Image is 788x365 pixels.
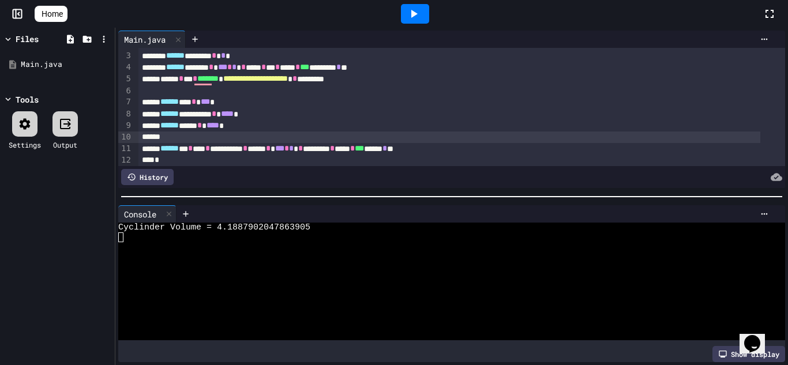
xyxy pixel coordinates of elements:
div: Show display [712,346,785,362]
iframe: chat widget [740,319,776,353]
div: Files [16,33,39,45]
div: Output [53,140,77,150]
div: 3 [118,50,133,62]
div: Tools [16,93,39,106]
span: Fold line [133,39,138,48]
div: History [121,169,174,185]
div: Main.java [21,59,111,70]
div: Console [118,208,162,220]
div: 8 [118,108,133,120]
div: 5 [118,73,133,85]
div: To enrich screen reader interactions, please activate Accessibility in Grammarly extension settings [138,24,785,202]
div: Console [118,205,177,223]
div: 11 [118,143,133,155]
span: Home [42,8,63,20]
a: Home [35,6,67,22]
div: 10 [118,131,133,143]
div: Main.java [118,31,186,48]
div: 12 [118,155,133,166]
div: 4 [118,62,133,73]
div: Settings [9,140,41,150]
div: 6 [118,85,133,97]
span: Cyclinder Volume = 4.1887902047863905 [118,223,310,232]
div: Main.java [118,33,171,46]
div: 7 [118,96,133,108]
div: 9 [118,120,133,131]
